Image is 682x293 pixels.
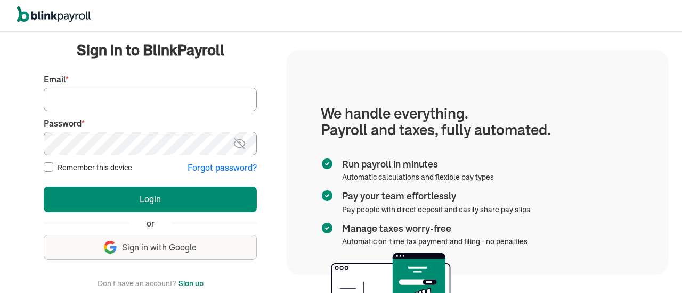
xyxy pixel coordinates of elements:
span: Pay your team effortlessly [342,189,526,203]
span: Automatic on-time tax payment and filing - no penalties [342,237,527,246]
img: eye [233,137,246,150]
input: Your email address [44,88,257,111]
label: Remember this device [58,162,132,173]
span: Run payroll in minutes [342,157,490,171]
img: checkmark [321,157,334,170]
span: Manage taxes worry-free [342,222,523,236]
button: Login [44,187,257,212]
span: Don't have an account? [98,277,176,290]
button: Sign up [178,277,204,290]
img: checkmark [321,222,334,235]
span: Sign in to BlinkPayroll [77,39,224,61]
img: logo [17,6,91,22]
img: checkmark [321,189,334,202]
button: Forgot password? [188,162,257,174]
span: Automatic calculations and flexible pay types [342,172,494,182]
button: Sign in with Google [44,235,257,260]
img: google [104,241,117,254]
label: Password [44,118,257,130]
h1: We handle everything. Payroll and taxes, fully automated. [321,105,634,138]
span: or [147,217,155,230]
span: Sign in with Google [122,241,197,254]
label: Email [44,73,257,86]
span: Pay people with direct deposit and easily share pay slips [342,205,530,214]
